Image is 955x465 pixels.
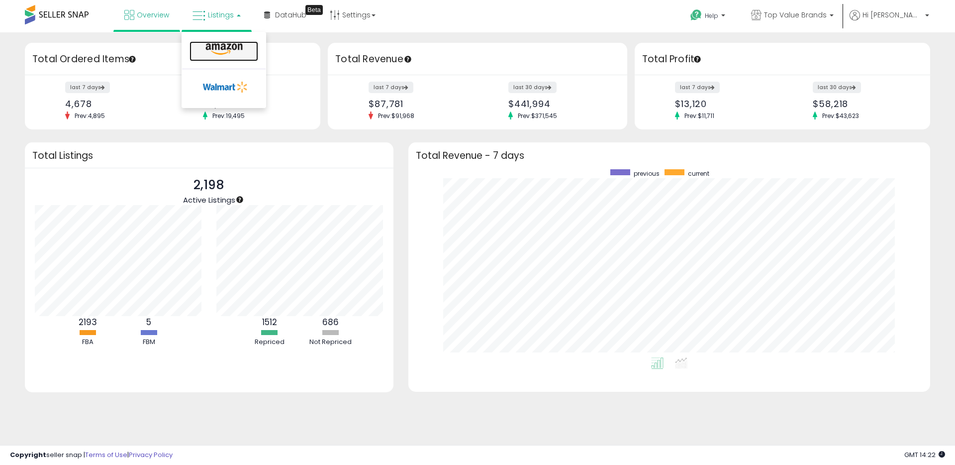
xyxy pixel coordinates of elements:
[207,112,250,120] span: Prev: 19,495
[817,112,864,120] span: Prev: $43,623
[146,316,151,328] b: 5
[764,10,827,20] span: Top Value Brands
[705,11,718,20] span: Help
[675,99,775,109] div: $13,120
[305,5,323,15] div: Tooltip anchor
[301,338,361,347] div: Not Repriced
[690,9,702,21] i: Get Help
[119,338,179,347] div: FBM
[235,195,244,204] div: Tooltip anchor
[183,176,235,195] p: 2,198
[369,99,470,109] div: $87,781
[675,82,720,93] label: last 7 days
[634,169,660,178] span: previous
[693,55,702,64] div: Tooltip anchor
[862,10,922,20] span: Hi [PERSON_NAME]
[65,99,165,109] div: 4,678
[679,112,719,120] span: Prev: $11,711
[508,82,557,93] label: last 30 days
[128,55,137,64] div: Tooltip anchor
[416,152,923,159] h3: Total Revenue - 7 days
[203,99,303,109] div: 22,645
[240,338,299,347] div: Repriced
[403,55,412,64] div: Tooltip anchor
[373,112,419,120] span: Prev: $91,968
[208,10,234,20] span: Listings
[58,338,117,347] div: FBA
[79,316,97,328] b: 2193
[508,99,610,109] div: $441,994
[850,10,929,32] a: Hi [PERSON_NAME]
[682,1,735,32] a: Help
[70,112,110,120] span: Prev: 4,895
[32,52,313,66] h3: Total Ordered Items
[369,82,413,93] label: last 7 days
[642,52,923,66] h3: Total Profit
[813,99,913,109] div: $58,218
[322,316,339,328] b: 686
[137,10,169,20] span: Overview
[513,112,562,120] span: Prev: $371,545
[65,82,110,93] label: last 7 days
[262,316,277,328] b: 1512
[275,10,306,20] span: DataHub
[183,195,235,205] span: Active Listings
[688,169,709,178] span: current
[32,152,386,159] h3: Total Listings
[813,82,861,93] label: last 30 days
[335,52,620,66] h3: Total Revenue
